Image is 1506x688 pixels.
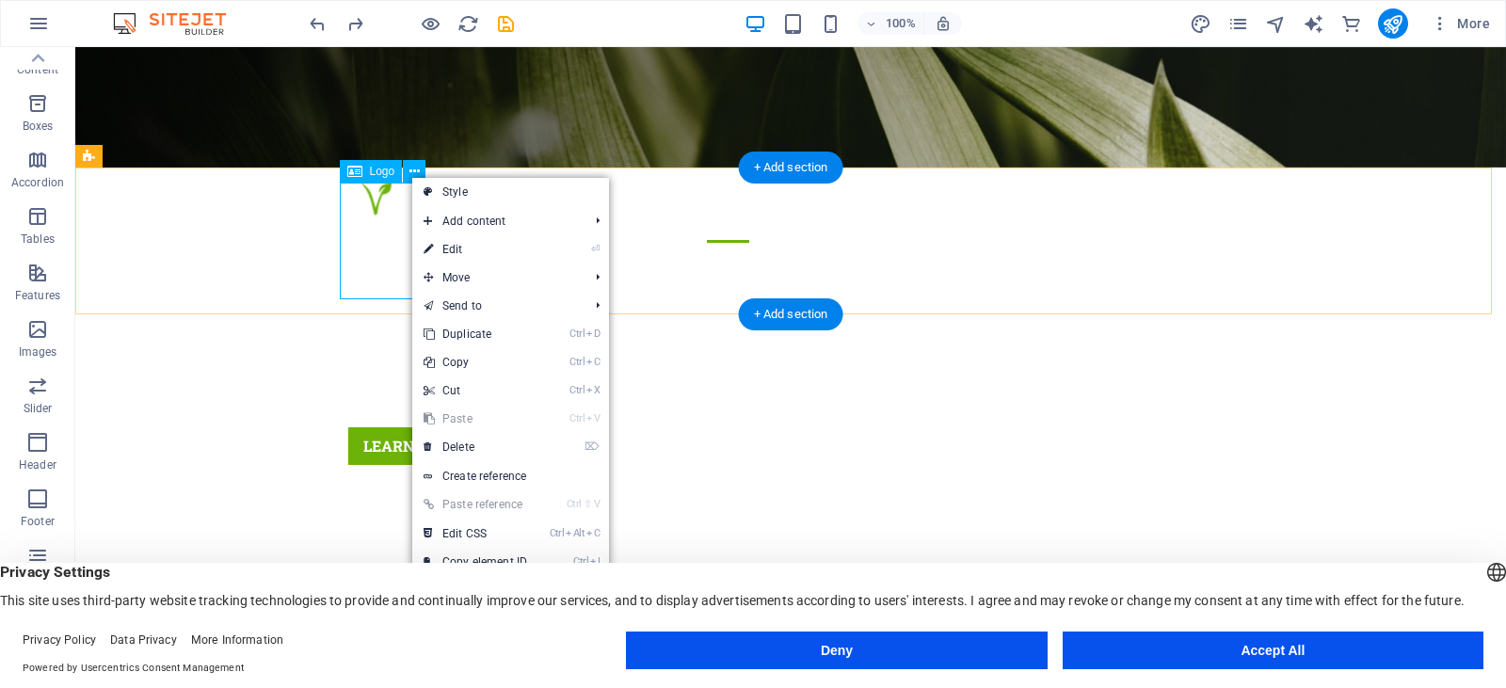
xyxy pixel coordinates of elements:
span: Move [412,264,581,292]
button: Click here to leave preview mode and continue editing [419,12,441,35]
i: Alt [566,527,585,539]
button: commerce [1340,12,1363,35]
i: Publish [1382,13,1403,35]
i: D [586,328,600,340]
a: Style [412,178,609,206]
button: navigator [1265,12,1288,35]
a: CtrlVPaste [412,405,538,433]
p: Boxes [23,119,54,134]
span: Add content [412,207,581,235]
i: On resize automatically adjust zoom level to fit chosen device. [935,15,952,32]
p: Tables [21,232,55,247]
i: C [586,527,600,539]
a: Send to [412,292,581,320]
i: Pages (Ctrl+Alt+S) [1227,13,1249,35]
span: More [1431,14,1490,33]
button: undo [306,12,328,35]
i: Redo: Add element (Ctrl+Y, ⌘+Y) [344,13,366,35]
button: 100% [857,12,924,35]
i: C [586,356,600,368]
p: Content [17,62,58,77]
img: Editor Logo [108,12,249,35]
p: Header [19,457,56,472]
div: + Add section [739,298,843,330]
button: More [1423,8,1498,39]
div: + Add section [739,152,843,184]
p: Images [19,344,57,360]
button: redo [344,12,366,35]
a: CtrlDDuplicate [412,320,538,348]
a: CtrlCCopy [412,348,538,376]
i: ⌦ [585,440,600,453]
button: publish [1378,8,1408,39]
i: Design (Ctrl+Alt+Y) [1190,13,1211,35]
i: I [590,555,600,568]
i: Ctrl [550,527,565,539]
i: Commerce [1340,13,1362,35]
p: Features [15,288,60,303]
a: CtrlAltCEdit CSS [412,520,538,548]
i: V [586,412,600,424]
i: Ctrl [569,384,585,396]
button: reload [457,12,479,35]
a: CtrlICopy element ID [412,548,538,576]
i: Undo: Variant changed: Border (Ctrl+Z) [307,13,328,35]
a: ⏎Edit [412,235,538,264]
button: design [1190,12,1212,35]
i: ⇧ [584,498,592,510]
i: ⏎ [591,243,600,255]
i: Navigator [1265,13,1287,35]
a: Create reference [412,462,609,490]
i: X [586,384,600,396]
a: CtrlXCut [412,376,538,405]
i: Ctrl [567,498,582,510]
h6: 100% [886,12,916,35]
i: V [594,498,600,510]
i: Ctrl [569,412,585,424]
i: Ctrl [573,555,588,568]
button: text_generator [1303,12,1325,35]
i: Ctrl [569,356,585,368]
i: Ctrl [569,328,585,340]
span: Logo [370,166,395,177]
button: pages [1227,12,1250,35]
p: Accordion [11,175,64,190]
a: ⌦Delete [412,433,538,461]
button: save [494,12,517,35]
p: Footer [21,514,55,529]
i: Save (Ctrl+S) [495,13,517,35]
i: Reload page [457,13,479,35]
a: Ctrl⇧VPaste reference [412,490,538,519]
p: Slider [24,401,53,416]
